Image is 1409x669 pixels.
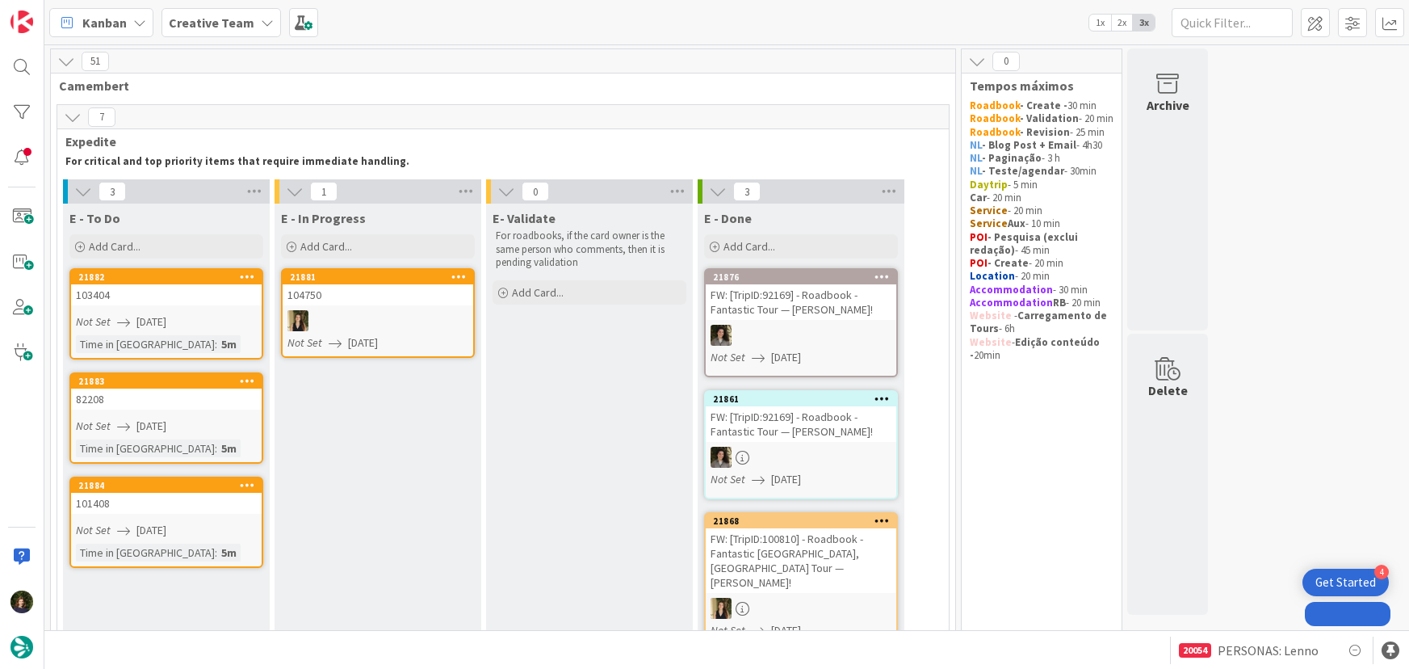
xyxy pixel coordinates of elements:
[76,523,111,537] i: Not Set
[970,111,1020,125] strong: Roadbook
[970,191,1113,204] p: - 20 min
[704,268,898,377] a: 21876FW: [TripID:92169] - Roadbook - Fantastic Tour — [PERSON_NAME]!MSNot Set[DATE]
[970,336,1113,363] p: - 20min
[82,52,109,71] span: 51
[281,268,475,358] a: 21881104750SPNot Set[DATE]
[706,392,896,406] div: 21861
[71,493,262,514] div: 101408
[704,390,898,499] a: 21861FW: [TripID:92169] - Roadbook - Fantastic Tour — [PERSON_NAME]!MSNot Set[DATE]
[970,297,1113,309] p: - 20 min
[970,296,1053,309] strong: Accommodation
[706,447,896,468] div: MS
[970,126,1113,139] p: - 25 min
[1315,574,1376,591] div: Get Started
[706,284,896,320] div: FW: [TripID:92169] - Roadbook - Fantastic Tour — [PERSON_NAME]!
[713,271,896,283] div: 21876
[706,528,896,593] div: FW: [TripID:100810] - Roadbook - Fantastic [GEOGRAPHIC_DATA], [GEOGRAPHIC_DATA] Tour — [PERSON_NA...
[71,389,262,410] div: 82208
[217,440,241,457] div: 5m
[59,78,935,94] span: Camembert
[1148,381,1188,400] div: Delete
[970,256,988,270] strong: POI
[78,271,262,283] div: 21882
[711,623,745,637] i: Not Set
[283,310,473,331] div: SP
[1111,15,1133,31] span: 2x
[310,182,338,201] span: 1
[970,230,1080,257] strong: - Pesquisa (exclui redação)
[136,418,166,435] span: [DATE]
[970,99,1113,112] p: 30 min
[970,151,982,165] strong: NL
[706,270,896,320] div: 21876FW: [TripID:92169] - Roadbook - Fantastic Tour — [PERSON_NAME]!
[1089,15,1111,31] span: 1x
[76,544,215,562] div: Time in [GEOGRAPHIC_DATA]
[706,325,896,346] div: MS
[71,374,262,389] div: 21883
[1374,565,1389,579] div: 4
[300,239,352,254] span: Add Card...
[706,514,896,593] div: 21868FW: [TripID:100810] - Roadbook - Fantastic [GEOGRAPHIC_DATA], [GEOGRAPHIC_DATA] Tour — [PERS...
[76,335,215,353] div: Time in [GEOGRAPHIC_DATA]
[970,283,1053,297] strong: Accommodation
[78,376,262,387] div: 21883
[522,182,549,201] span: 0
[970,270,1113,283] p: - 20 min
[82,13,127,32] span: Kanban
[69,477,263,568] a: 21884101408Not Set[DATE]Time in [GEOGRAPHIC_DATA]:5m
[136,313,166,330] span: [DATE]
[771,349,801,366] span: [DATE]
[970,204,1008,217] strong: Service
[76,314,111,329] i: Not Set
[1302,569,1389,596] div: Open Get Started checklist, remaining modules: 4
[1133,15,1155,31] span: 3x
[10,636,33,658] img: avatar
[713,393,896,405] div: 21861
[970,112,1113,125] p: - 20 min
[78,480,262,491] div: 21884
[706,598,896,619] div: SP
[970,309,1109,335] strong: Carregamento de Tours
[65,154,409,168] strong: For critical and top priority items that require immediate handling.
[982,164,1064,178] strong: - Teste/agendar
[169,15,254,31] b: Creative Team
[706,392,896,442] div: 21861FW: [TripID:92169] - Roadbook - Fantastic Tour — [PERSON_NAME]!
[771,471,801,488] span: [DATE]
[89,239,140,254] span: Add Card...
[970,125,1020,139] strong: Roadbook
[711,472,745,486] i: Not Set
[970,165,1113,178] p: - 30min
[970,191,987,204] strong: Car
[136,522,166,539] span: [DATE]
[71,284,262,305] div: 103404
[1008,217,1025,230] strong: Aux
[1020,125,1070,139] strong: - Revision
[982,151,1042,165] strong: - Paginação
[704,512,898,650] a: 21868FW: [TripID:100810] - Roadbook - Fantastic [GEOGRAPHIC_DATA], [GEOGRAPHIC_DATA] Tour — [PERS...
[733,182,761,201] span: 3
[496,229,683,269] p: For roadbooks, if the card owner is the same person who comments, then it is pending validation
[970,204,1113,217] p: - 20 min
[1172,8,1293,37] input: Quick Filter...
[970,178,1008,191] strong: Daytrip
[283,270,473,284] div: 21881
[287,310,308,331] img: SP
[711,447,732,468] img: MS
[10,11,33,33] img: Visit kanbanzone.com
[69,372,263,464] a: 2188382208Not Set[DATE]Time in [GEOGRAPHIC_DATA]:5m
[493,210,556,226] span: E- Validate
[970,309,1012,322] strong: Website
[711,325,732,346] img: MS
[71,270,262,284] div: 21882
[970,309,1113,336] p: - - 6h
[713,515,896,527] div: 21868
[215,335,217,353] span: :
[970,269,1015,283] strong: Location
[512,285,564,300] span: Add Card...
[982,138,1076,152] strong: - Blog Post + Email
[281,210,366,226] span: E - In Progress
[215,440,217,457] span: :
[711,598,732,619] img: SP
[348,334,378,351] span: [DATE]
[970,78,1101,94] span: Tempos máximos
